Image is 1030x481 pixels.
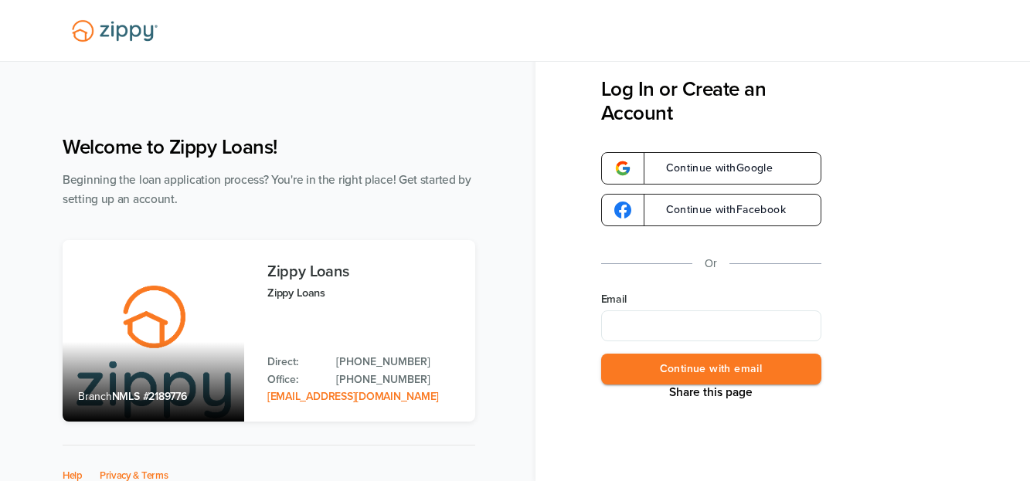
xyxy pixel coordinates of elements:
img: google-logo [614,202,631,218]
img: Lender Logo [63,13,167,49]
p: Or [705,254,717,273]
span: Continue with Facebook [651,205,786,215]
span: NMLS #2189776 [112,390,187,403]
p: Zippy Loans [267,284,460,302]
p: Office: [267,371,321,388]
a: Office Phone: 512-975-2947 [336,371,460,388]
a: Direct Phone: 512-975-2947 [336,354,460,371]
h3: Log In or Create an Account [601,77,821,125]
img: google-logo [614,160,631,177]
input: Email Address [601,310,821,341]
span: Continue with Google [651,163,773,174]
a: Email Address: zippyguide@zippymh.com [267,390,439,403]
button: Continue with email [601,354,821,385]
span: Beginning the loan application process? You're in the right place! Get started by setting up an a... [63,173,471,206]
a: google-logoContinue withGoogle [601,152,821,185]
h1: Welcome to Zippy Loans! [63,135,475,159]
p: Direct: [267,354,321,371]
h3: Zippy Loans [267,263,460,280]
span: Branch [78,390,112,403]
a: google-logoContinue withFacebook [601,194,821,226]
button: Share This Page [665,384,757,400]
label: Email [601,292,821,307]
